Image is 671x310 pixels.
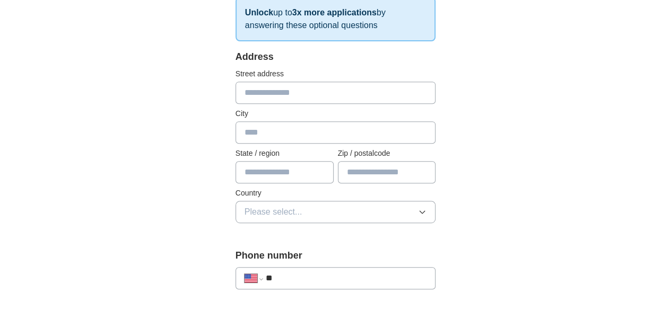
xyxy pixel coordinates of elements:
[236,201,436,223] button: Please select...
[236,188,436,199] label: Country
[245,206,302,218] span: Please select...
[245,8,273,17] strong: Unlock
[236,249,436,263] label: Phone number
[236,148,334,159] label: State / region
[236,68,436,79] label: Street address
[338,148,436,159] label: Zip / postalcode
[292,8,377,17] strong: 3x more applications
[236,108,436,119] label: City
[236,50,436,64] div: Address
